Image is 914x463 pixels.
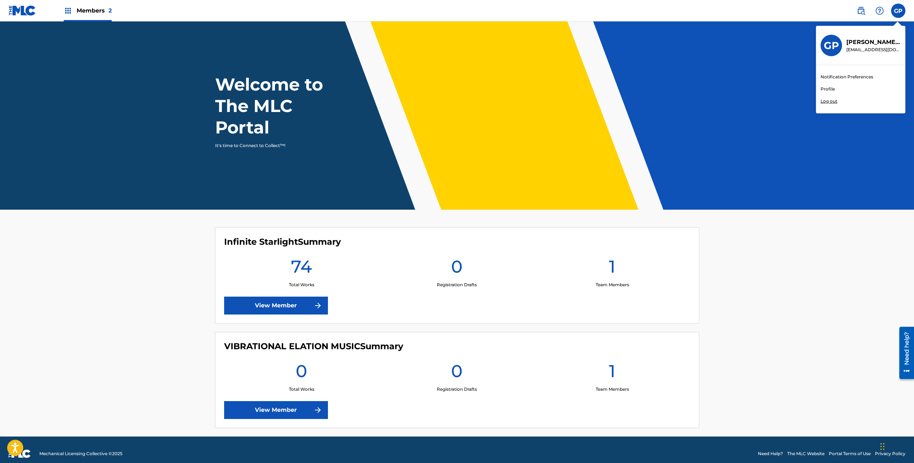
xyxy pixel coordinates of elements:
span: Members [77,6,112,15]
p: Log out [821,98,837,104]
p: Team Members [596,386,629,393]
h1: 0 [296,360,307,386]
div: Help [872,4,887,18]
p: It's time to Connect to Collect™! [215,142,339,149]
h1: 1 [609,256,615,282]
iframe: Chat Widget [878,429,914,463]
h1: 74 [291,256,312,282]
h1: 1 [609,360,615,386]
a: View Member [224,401,328,419]
div: Drag [880,436,885,457]
a: Notification Preferences [821,74,873,80]
iframe: Resource Center [894,324,914,382]
h4: Infinite Starlight [224,237,341,247]
a: Profile [821,86,835,92]
span: Mechanical Licensing Collective © 2025 [39,450,122,457]
div: User Menu [891,4,905,18]
p: Registration Drafts [437,282,477,288]
a: Public Search [854,4,868,18]
p: Greg Papania [846,38,901,47]
img: help [875,6,884,15]
h3: GP [824,39,839,52]
img: f7272a7cc735f4ea7f67.svg [314,406,322,414]
a: Portal Terms of Use [829,450,871,457]
img: search [857,6,865,15]
a: Privacy Policy [875,450,905,457]
p: Total Works [289,386,314,393]
h1: 0 [451,360,463,386]
p: gpapania@gmail.com [846,47,901,53]
p: Team Members [596,282,629,288]
a: Need Help? [758,450,783,457]
img: f7272a7cc735f4ea7f67.svg [314,301,322,310]
img: MLC Logo [9,5,36,16]
span: 2 [108,7,112,14]
a: View Member [224,297,328,315]
img: logo [9,449,31,458]
h4: VIBRATIONAL ELATION MUSIC [224,341,403,352]
p: Total Works [289,282,314,288]
img: Top Rightsholders [64,6,72,15]
h1: 0 [451,256,463,282]
p: Registration Drafts [437,386,477,393]
h1: Welcome to The MLC Portal [215,74,349,138]
a: The MLC Website [787,450,824,457]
